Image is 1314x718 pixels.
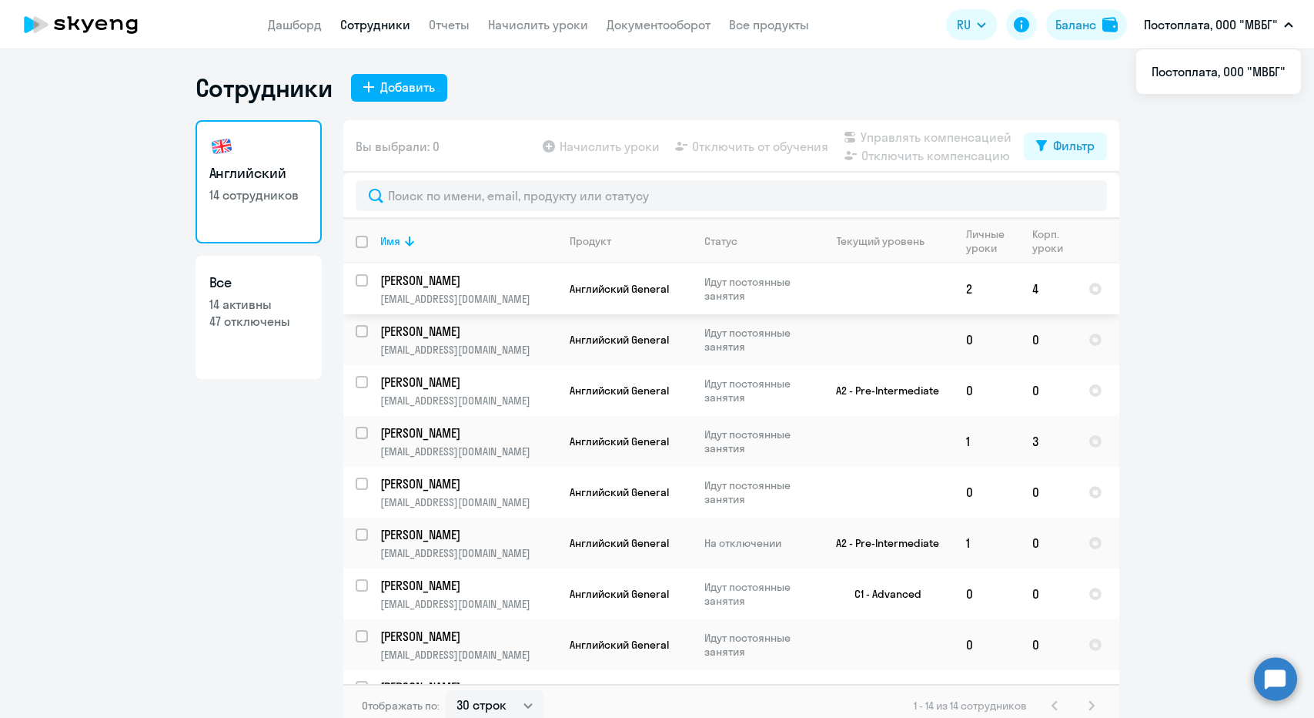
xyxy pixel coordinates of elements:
[380,272,554,289] p: [PERSON_NAME]
[570,638,669,652] span: Английский General
[380,679,554,696] p: [PERSON_NAME]
[704,682,810,710] p: Идут постоянные занятия
[811,569,954,619] td: C1 - Advanced
[704,478,810,506] p: Идут постоянные занятия
[1020,518,1076,569] td: 0
[570,234,611,248] div: Продукт
[704,377,810,404] p: Идут постоянные занятия
[380,424,557,441] a: [PERSON_NAME]
[380,374,554,391] p: [PERSON_NAME]
[1024,133,1107,160] button: Фильтр
[380,597,557,611] p: [EMAIL_ADDRESS][DOMAIN_NAME]
[356,137,440,156] span: Вы выбрали: 0
[1136,6,1301,43] button: Постоплата, ООО "МВБГ"
[380,292,557,306] p: [EMAIL_ADDRESS][DOMAIN_NAME]
[570,587,669,601] span: Английский General
[704,536,810,550] p: На отключении
[704,275,810,303] p: Идут постоянные занятия
[380,272,557,289] a: [PERSON_NAME]
[380,475,554,492] p: [PERSON_NAME]
[570,234,691,248] div: Продукт
[380,78,435,96] div: Добавить
[607,17,710,32] a: Документооборот
[1020,314,1076,365] td: 0
[954,569,1020,619] td: 0
[488,17,588,32] a: Начислить уроки
[1020,365,1076,416] td: 0
[729,17,809,32] a: Все продукты
[954,518,1020,569] td: 1
[429,17,470,32] a: Отчеты
[704,631,810,659] p: Идут постоянные занятия
[380,323,554,340] p: [PERSON_NAME]
[380,343,557,357] p: [EMAIL_ADDRESS][DOMAIN_NAME]
[209,313,308,330] p: 47 отключены
[209,186,308,203] p: 14 сотрудников
[1136,49,1301,94] ul: RU
[380,679,557,696] a: [PERSON_NAME]
[380,374,557,391] a: [PERSON_NAME]
[380,475,557,492] a: [PERSON_NAME]
[196,120,322,243] a: Английский14 сотрудников
[946,9,997,40] button: RU
[570,485,669,499] span: Английский General
[380,648,557,662] p: [EMAIL_ADDRESS][DOMAIN_NAME]
[380,628,554,645] p: [PERSON_NAME]
[1032,227,1065,255] div: Корп. уроки
[209,163,308,183] h3: Английский
[570,536,669,550] span: Английский General
[380,445,557,458] p: [EMAIL_ADDRESS][DOMAIN_NAME]
[209,296,308,313] p: 14 активны
[966,227,1009,255] div: Личные уроки
[570,384,669,398] span: Английский General
[954,619,1020,670] td: 0
[380,323,557,340] a: [PERSON_NAME]
[811,518,954,569] td: A2 - Pre-Intermediate
[196,72,333,103] h1: Сотрудники
[1020,467,1076,518] td: 0
[380,394,557,408] p: [EMAIL_ADDRESS][DOMAIN_NAME]
[1020,263,1076,314] td: 4
[380,234,557,248] div: Имя
[704,580,810,608] p: Идут постоянные занятия
[380,577,554,594] p: [PERSON_NAME]
[1046,9,1127,40] button: Балансbalance
[1144,15,1278,34] p: Постоплата, ООО "МВБГ"
[1032,227,1075,255] div: Корп. уроки
[1055,15,1096,34] div: Баланс
[1020,569,1076,619] td: 0
[570,434,669,448] span: Английский General
[954,365,1020,416] td: 0
[811,365,954,416] td: A2 - Pre-Intermediate
[1053,136,1095,155] div: Фильтр
[570,282,669,296] span: Английский General
[340,17,410,32] a: Сотрудники
[209,273,308,293] h3: Все
[704,428,810,455] p: Идут постоянные занятия
[1020,416,1076,467] td: 3
[356,180,1107,211] input: Поиск по имени, email, продукту или статусу
[196,256,322,379] a: Все14 активны47 отключены
[957,15,971,34] span: RU
[1102,17,1118,32] img: balance
[954,263,1020,314] td: 2
[954,467,1020,518] td: 0
[351,74,447,102] button: Добавить
[209,134,234,159] img: english
[380,546,557,560] p: [EMAIL_ADDRESS][DOMAIN_NAME]
[823,234,953,248] div: Текущий уровень
[954,416,1020,467] td: 1
[704,326,810,354] p: Идут постоянные занятия
[704,234,737,248] div: Статус
[268,17,322,32] a: Дашборд
[380,495,557,509] p: [EMAIL_ADDRESS][DOMAIN_NAME]
[1020,619,1076,670] td: 0
[380,628,557,645] a: [PERSON_NAME]
[380,526,557,543] a: [PERSON_NAME]
[362,699,440,713] span: Отображать по:
[704,234,810,248] div: Статус
[966,227,1019,255] div: Личные уроки
[380,424,554,441] p: [PERSON_NAME]
[380,234,400,248] div: Имя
